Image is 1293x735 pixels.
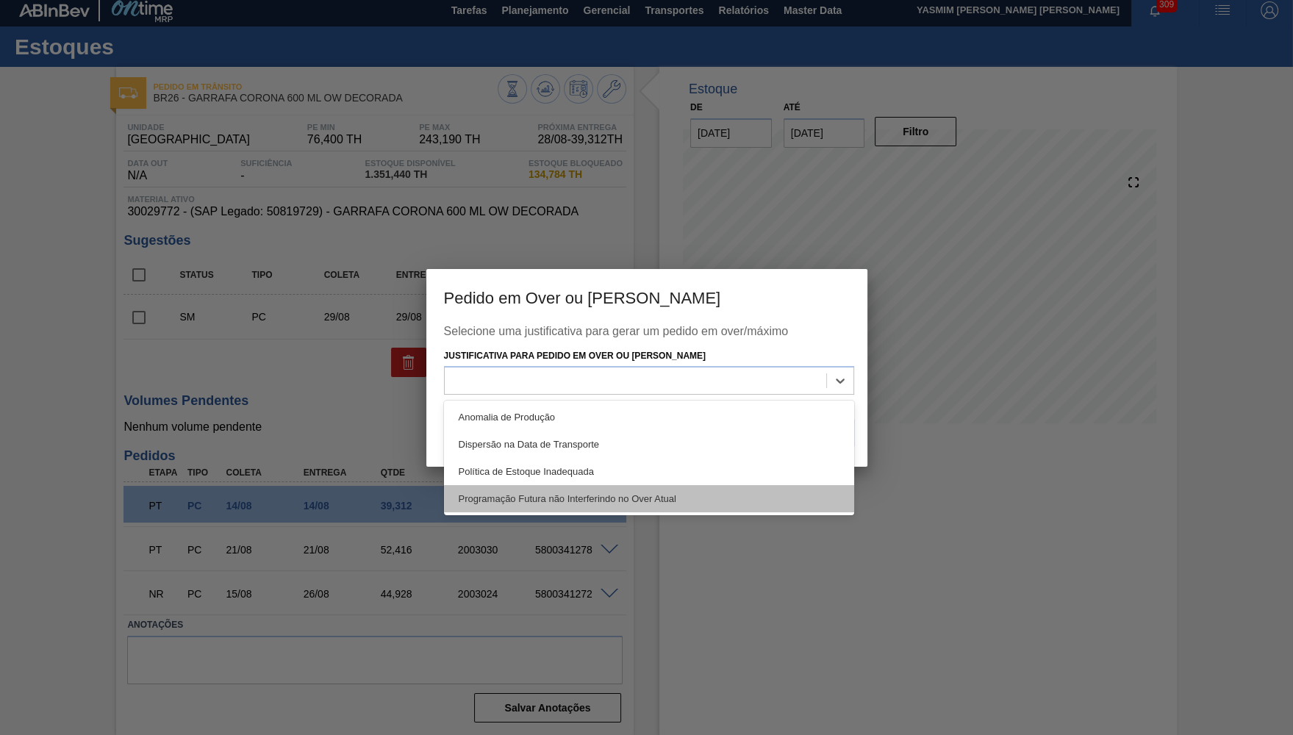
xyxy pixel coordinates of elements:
[444,404,854,431] div: Anomalia de Produção
[444,325,850,345] div: Selecione uma justificativa para gerar um pedido em over/máximo
[444,431,854,458] div: Dispersão na Data de Transporte
[426,269,867,325] h3: Pedido em Over ou [PERSON_NAME]
[444,351,706,361] label: Justificativa para Pedido em Over ou [PERSON_NAME]
[444,458,854,485] div: Política de Estoque Inadequada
